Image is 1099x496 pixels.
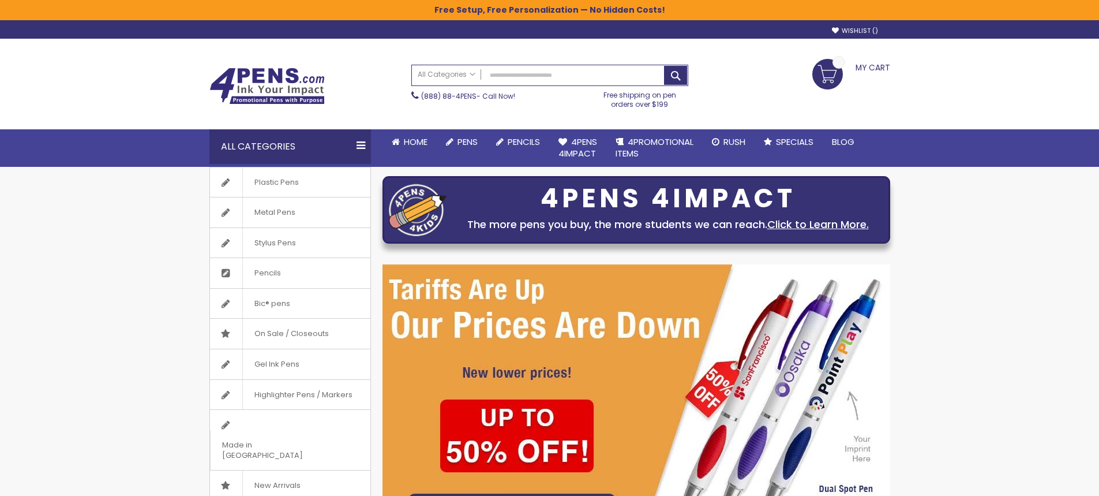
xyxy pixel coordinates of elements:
a: Pencils [210,258,370,288]
a: Gel Ink Pens [210,349,370,379]
a: Click to Learn More. [767,217,869,232]
span: Rush [723,136,745,148]
div: 4PENS 4IMPACT [452,187,884,211]
a: Made in [GEOGRAPHIC_DATA] [210,410,370,470]
span: - Call Now! [421,91,515,101]
a: 4PROMOTIONALITEMS [606,129,703,167]
div: The more pens you buy, the more students we can reach. [452,217,884,233]
span: Bic® pens [242,289,302,319]
span: Pencils [508,136,540,148]
a: Bic® pens [210,289,370,319]
img: four_pen_logo.png [389,184,447,236]
a: Wishlist [832,27,878,35]
span: Pencils [242,258,292,288]
a: Specials [755,129,823,155]
a: All Categories [412,65,481,84]
span: 4PROMOTIONAL ITEMS [616,136,693,159]
span: Pens [457,136,478,148]
a: Stylus Pens [210,228,370,258]
span: Stylus Pens [242,228,307,258]
div: All Categories [209,129,371,164]
a: Pencils [487,129,549,155]
a: 4Pens4impact [549,129,606,167]
a: Blog [823,129,864,155]
span: Plastic Pens [242,167,310,197]
a: Pens [437,129,487,155]
a: (888) 88-4PENS [421,91,477,101]
a: Plastic Pens [210,167,370,197]
a: Metal Pens [210,197,370,228]
span: Made in [GEOGRAPHIC_DATA] [210,430,342,470]
a: On Sale / Closeouts [210,319,370,349]
span: Gel Ink Pens [242,349,311,379]
span: Blog [832,136,854,148]
span: Home [404,136,427,148]
span: Specials [776,136,813,148]
span: 4Pens 4impact [558,136,597,159]
img: 4Pens Custom Pens and Promotional Products [209,68,325,105]
span: Highlighter Pens / Markers [242,380,364,410]
span: On Sale / Closeouts [242,319,340,349]
a: Highlighter Pens / Markers [210,380,370,410]
span: Metal Pens [242,197,307,228]
div: Free shipping on pen orders over $199 [591,86,688,109]
a: Home [382,129,437,155]
a: Rush [703,129,755,155]
span: All Categories [418,70,475,79]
